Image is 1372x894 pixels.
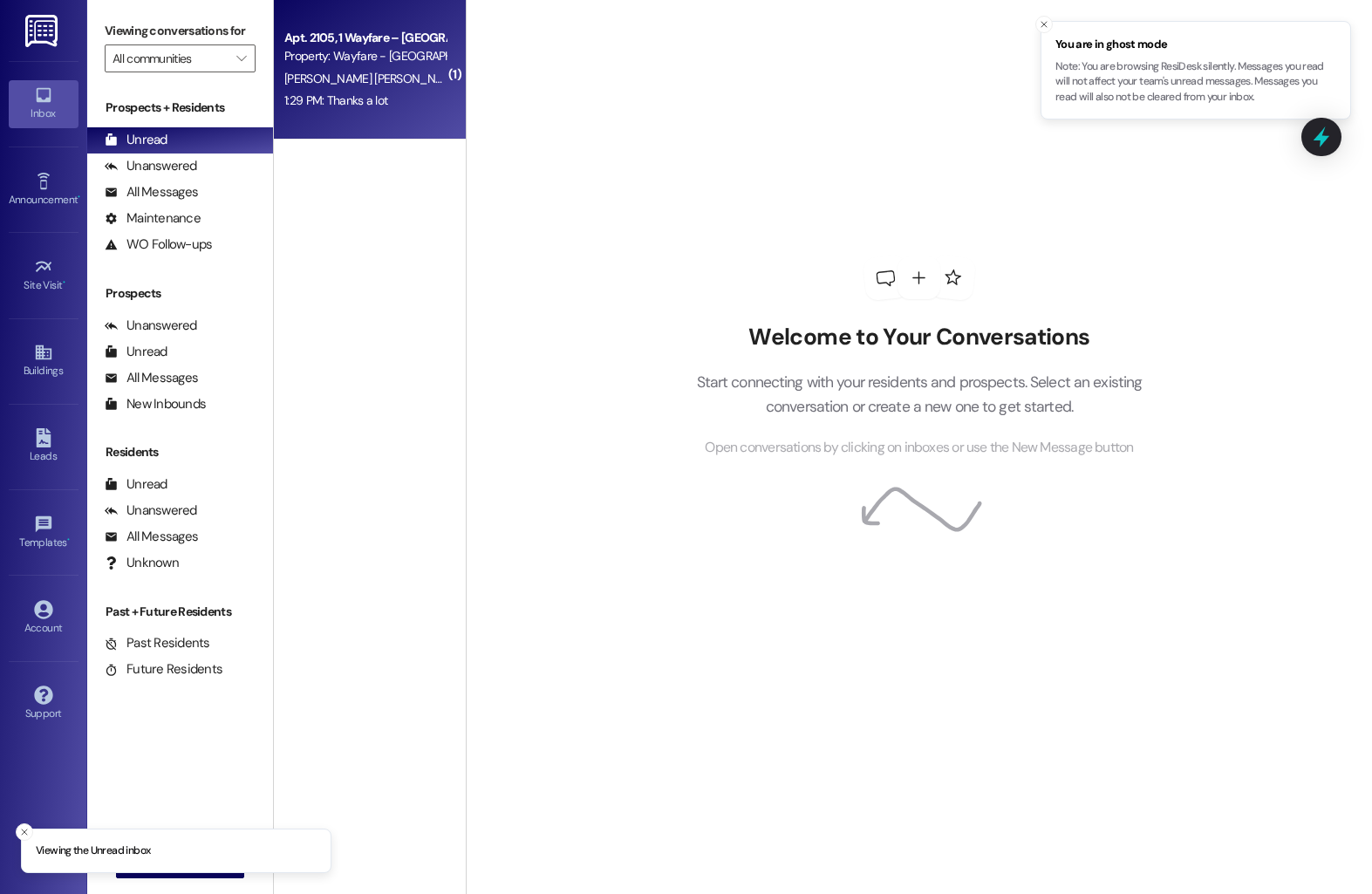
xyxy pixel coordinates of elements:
span: • [63,276,65,289]
div: Maintenance [105,209,201,228]
div: Unanswered [105,317,197,335]
a: Site Visit • [9,252,78,299]
input: All communities [113,44,228,72]
img: ResiDesk Logo [25,15,61,47]
p: Start connecting with your residents and prospects. Select an existing conversation or create a n... [670,370,1169,420]
span: Open conversations by clicking on inboxes or use the New Message button [705,437,1133,459]
div: Prospects + Residents [87,99,273,117]
p: Note: You are browsing ResiDesk silently. Messages you read will not affect your team's unread me... [1055,59,1336,106]
div: Property: Wayfare - [GEOGRAPHIC_DATA] [284,47,446,65]
h2: Welcome to Your Conversations [670,324,1169,351]
div: Apt. 2105, 1 Wayfare – [GEOGRAPHIC_DATA] [284,29,446,47]
a: Support [9,680,78,727]
div: All Messages [105,183,198,201]
i:  [236,51,246,65]
div: Unanswered [105,157,197,175]
div: Past Residents [105,634,210,652]
a: Leads [9,423,78,470]
a: Account [9,595,78,642]
div: All Messages [105,528,198,546]
div: Residents [87,443,273,461]
div: Prospects [87,284,273,303]
a: Inbox [9,80,78,127]
div: 1:29 PM: Thanks a lot [284,92,387,108]
span: • [78,191,80,203]
div: Unknown [105,554,179,572]
div: Future Residents [105,660,222,679]
div: Unread [105,131,167,149]
label: Viewing conversations for [105,17,256,44]
a: Templates • [9,509,78,556]
span: • [67,534,70,546]
div: Unread [105,475,167,494]
div: Past + Future Residents [87,603,273,621]
p: Viewing the Unread inbox [36,843,150,859]
div: WO Follow-ups [105,235,212,254]
div: All Messages [105,369,198,387]
button: Close toast [1035,16,1053,33]
button: Close toast [16,823,33,841]
span: You are in ghost mode [1055,36,1336,53]
div: Unanswered [105,502,197,520]
span: [PERSON_NAME] [PERSON_NAME] [284,71,461,86]
div: Unread [105,343,167,361]
a: Buildings [9,338,78,385]
div: New Inbounds [105,395,206,413]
